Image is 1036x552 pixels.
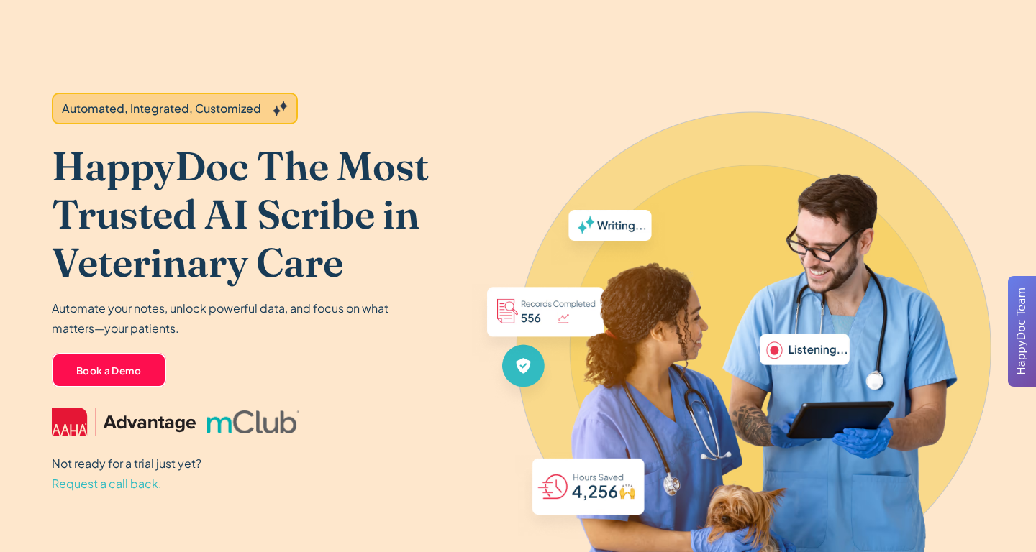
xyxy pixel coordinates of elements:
[52,142,471,287] h1: HappyDoc The Most Trusted AI Scribe in Veterinary Care
[52,408,196,436] img: AAHA Advantage logo
[52,454,201,494] p: Not ready for a trial just yet?
[52,476,162,491] span: Request a call back.
[52,298,397,339] p: Automate your notes, unlock powerful data, and focus on what matters—your patients.
[273,101,288,116] img: Grey sparkles.
[52,353,166,387] a: Book a Demo
[62,100,261,117] div: Automated, Integrated, Customized
[207,410,299,433] img: mclub logo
